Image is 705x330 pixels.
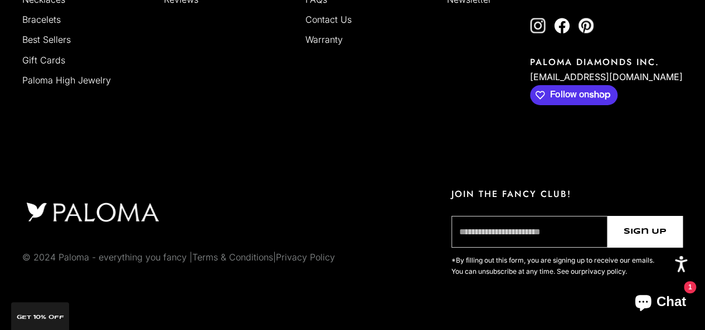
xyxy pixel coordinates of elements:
[451,188,683,200] p: JOIN THE FANCY CLUB!
[22,75,111,86] a: Paloma High Jewelry
[22,34,71,45] a: Best Sellers
[22,250,335,264] p: © 2024 Paloma - everything you fancy | |
[22,55,65,66] a: Gift Cards
[22,14,61,25] a: Bracelets
[530,56,683,68] p: PALOMA DIAMONDS INC.
[625,285,696,321] inbox-online-store-chat: Shopify online store chat
[530,68,683,85] p: [EMAIL_ADDRESS][DOMAIN_NAME]
[305,34,343,45] a: Warranty
[451,255,658,277] p: *By filling out this form, you are signing up to receive our emails. You can unsubscribe at any t...
[276,252,335,263] a: Privacy Policy
[624,225,667,238] span: Sign Up
[607,216,683,248] button: Sign Up
[17,314,64,320] span: GET 10% Off
[581,267,627,275] a: privacy policy.
[305,14,352,25] a: Contact Us
[578,18,594,33] a: Follow on Pinterest
[11,302,69,330] div: GET 10% Off
[192,252,273,263] a: Terms & Conditions
[530,18,546,33] a: Follow on Instagram
[22,200,163,224] img: footer logo
[554,18,570,33] a: Follow on Facebook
